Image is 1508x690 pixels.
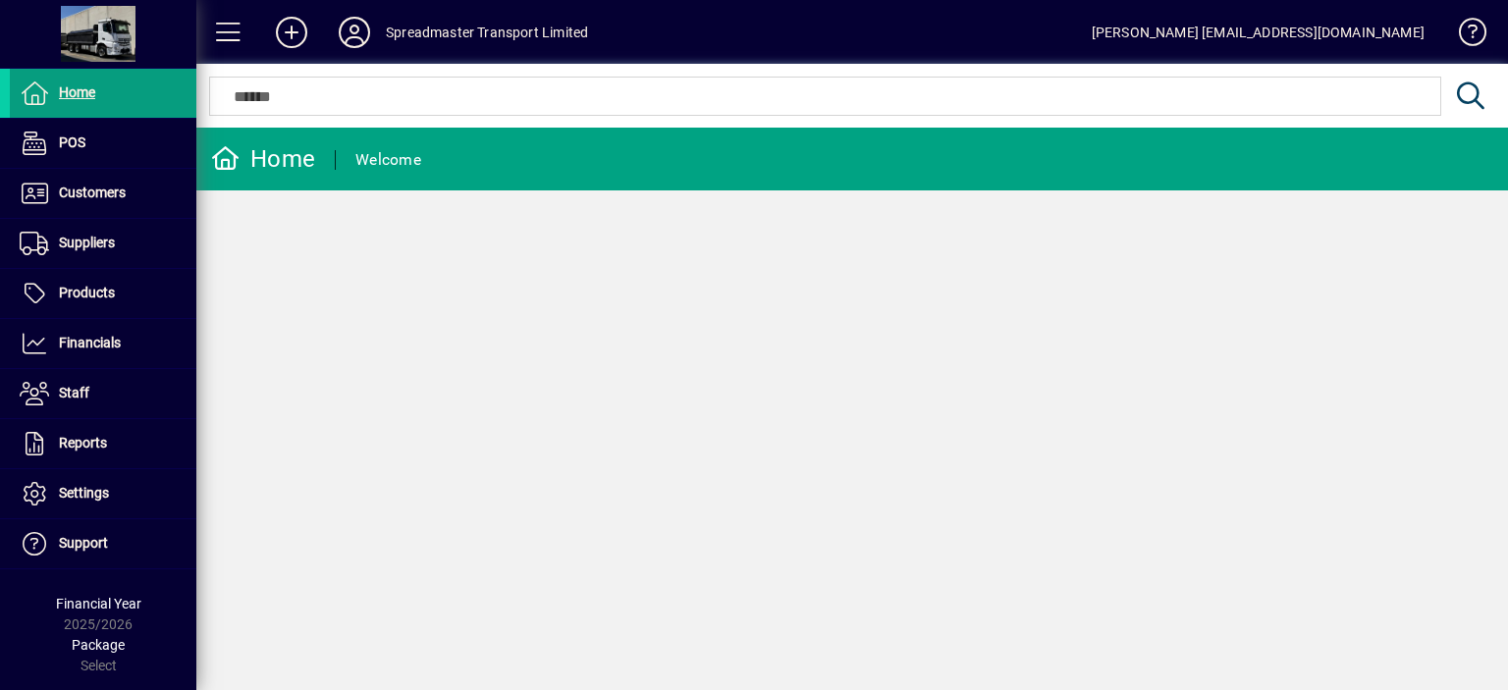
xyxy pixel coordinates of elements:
span: Financials [59,335,121,350]
span: Customers [59,185,126,200]
a: Customers [10,169,196,218]
div: [PERSON_NAME] [EMAIL_ADDRESS][DOMAIN_NAME] [1092,17,1425,48]
span: POS [59,134,85,150]
div: Spreadmaster Transport Limited [386,17,588,48]
div: Welcome [355,144,421,176]
a: Financials [10,319,196,368]
a: Knowledge Base [1444,4,1483,68]
a: Staff [10,369,196,418]
a: POS [10,119,196,168]
button: Profile [323,15,386,50]
span: Home [59,84,95,100]
span: Financial Year [56,596,141,611]
div: Home [211,143,315,175]
span: Suppliers [59,235,115,250]
span: Support [59,535,108,551]
a: Support [10,519,196,568]
a: Reports [10,419,196,468]
button: Add [260,15,323,50]
span: Staff [59,385,89,400]
a: Settings [10,469,196,518]
a: Products [10,269,196,318]
span: Reports [59,435,107,451]
span: Settings [59,485,109,501]
a: Suppliers [10,219,196,268]
span: Package [72,637,125,653]
span: Products [59,285,115,300]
